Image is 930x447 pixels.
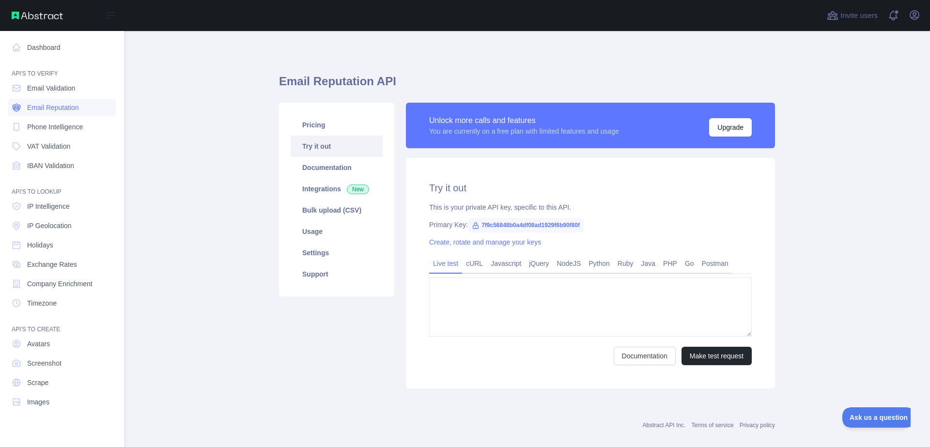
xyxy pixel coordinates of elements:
span: Phone Intelligence [27,122,83,132]
a: Integrations New [291,178,383,200]
a: Javascript [487,256,525,271]
a: Bulk upload (CSV) [291,200,383,221]
a: Create, rotate and manage your keys [429,238,541,246]
a: Abstract API Inc. [643,422,686,429]
span: New [347,185,369,194]
a: Email Reputation [8,99,116,116]
a: VAT Validation [8,138,116,155]
a: IP Intelligence [8,198,116,215]
a: IBAN Validation [8,157,116,174]
div: You are currently on a free plan with limited features and usage [429,126,619,136]
span: Invite users [840,10,878,21]
a: Pricing [291,114,383,136]
a: Company Enrichment [8,275,116,293]
a: Scrape [8,374,116,391]
span: IBAN Validation [27,161,74,170]
a: Avatars [8,335,116,353]
iframe: Toggle Customer Support [842,407,911,428]
span: Scrape [27,378,48,387]
span: Email Validation [27,83,75,93]
span: Email Reputation [27,103,79,112]
button: Invite users [825,8,880,23]
div: API'S TO VERIFY [8,58,116,77]
span: IP Geolocation [27,221,72,231]
a: Postman [698,256,732,271]
a: cURL [462,256,487,271]
span: Exchange Rates [27,260,77,269]
h1: Email Reputation API [279,74,775,97]
a: PHP [659,256,681,271]
a: NodeJS [553,256,585,271]
span: Images [27,397,49,407]
a: Documentation [614,347,676,365]
a: Ruby [614,256,637,271]
button: Make test request [682,347,752,365]
a: Timezone [8,294,116,312]
a: Go [681,256,698,271]
span: IP Intelligence [27,201,70,211]
a: Support [291,263,383,285]
a: IP Geolocation [8,217,116,234]
div: API'S TO CREATE [8,314,116,333]
a: Holidays [8,236,116,254]
a: Live test [429,256,462,271]
a: Terms of service [691,422,733,429]
a: Usage [291,221,383,242]
div: Unlock more calls and features [429,115,619,126]
a: Images [8,393,116,411]
button: Upgrade [709,118,752,137]
span: Timezone [27,298,57,308]
div: API'S TO LOOKUP [8,176,116,196]
h2: Try it out [429,181,752,195]
span: Company Enrichment [27,279,93,289]
span: Screenshot [27,358,62,368]
span: Holidays [27,240,53,250]
span: VAT Validation [27,141,70,151]
a: Documentation [291,157,383,178]
a: Email Validation [8,79,116,97]
a: Screenshot [8,355,116,372]
a: Python [585,256,614,271]
a: Exchange Rates [8,256,116,273]
a: Phone Intelligence [8,118,116,136]
a: jQuery [525,256,553,271]
a: Try it out [291,136,383,157]
span: Avatars [27,339,50,349]
a: Privacy policy [740,422,775,429]
img: Abstract API [12,12,63,19]
a: Java [637,256,660,271]
a: Dashboard [8,39,116,56]
div: Primary Key: [429,220,752,230]
a: Settings [291,242,383,263]
span: 7f9c56848b0a4df08ad1929f6b90f80f [468,218,584,232]
div: This is your private API key, specific to this API. [429,202,752,212]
